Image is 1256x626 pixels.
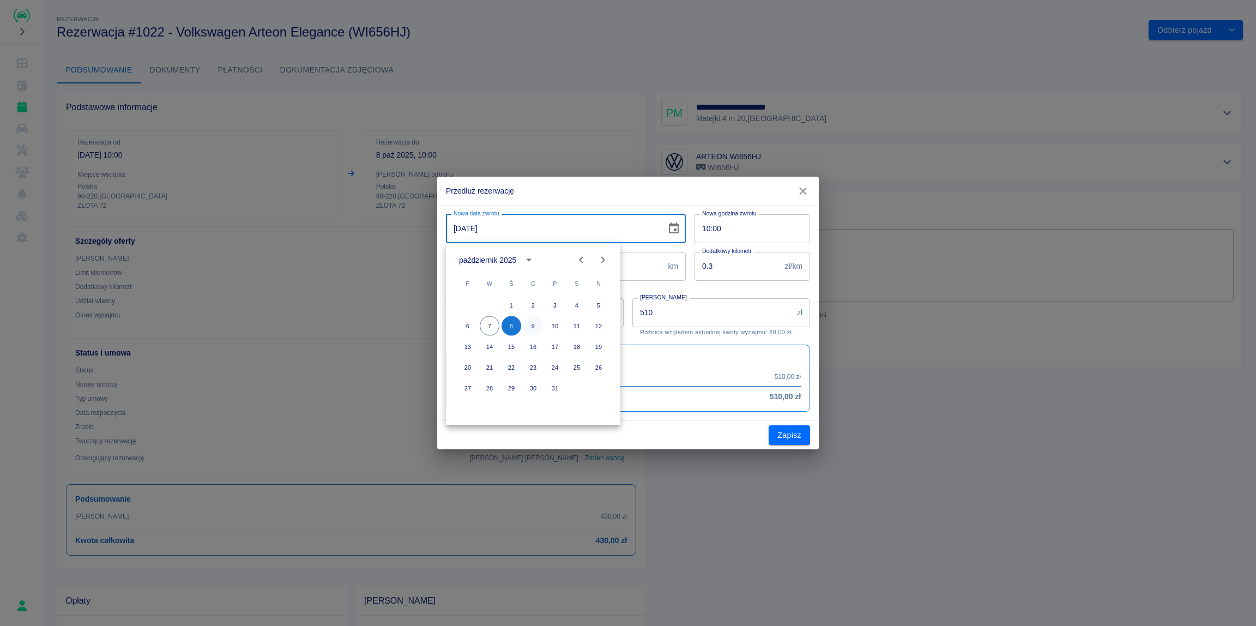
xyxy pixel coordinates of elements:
[640,293,687,302] label: [PERSON_NAME]
[480,337,499,357] button: 14
[458,378,478,398] button: 27
[769,425,810,446] button: Zapisz
[458,358,478,377] button: 20
[459,254,516,266] div: październik 2025
[458,337,478,357] button: 13
[663,218,685,239] button: Choose date, selected date is 8 paź 2025
[437,177,819,205] h2: Przedłuż rezerwację
[502,296,521,315] button: 1
[770,391,801,402] h6: 510,00 zł
[702,209,757,218] label: Nowa godzina zwrotu
[567,296,587,315] button: 4
[589,316,608,336] button: 12
[567,273,587,294] span: sobota
[523,358,543,377] button: 23
[502,316,521,336] button: 8
[502,337,521,357] button: 15
[480,273,499,294] span: wtorek
[502,378,521,398] button: 29
[545,378,565,398] button: 31
[480,378,499,398] button: 28
[523,378,543,398] button: 30
[702,247,752,255] label: Dodatkowy kilometr
[589,296,608,315] button: 5
[589,273,608,294] span: niedziela
[455,354,801,365] h6: Podsumowanie
[523,296,543,315] button: 2
[523,316,543,336] button: 9
[589,358,608,377] button: 26
[592,249,614,271] button: Next month
[502,358,521,377] button: 22
[775,372,801,382] p: 510,00 zł
[545,316,565,336] button: 10
[502,273,521,294] span: środa
[545,358,565,377] button: 24
[632,298,793,327] input: Kwota wynajmu od początkowej daty, nie samego aneksu.
[785,261,802,272] p: zł/km
[545,296,565,315] button: 3
[695,214,802,243] input: hh:mm
[545,273,565,294] span: piątek
[458,316,478,336] button: 6
[523,273,543,294] span: czwartek
[640,329,802,336] p: Różnica względem aktualnej kwoty wynajmu: 80,00 zł
[446,214,659,243] input: DD-MM-YYYY
[520,251,538,269] button: calendar view is open, switch to year view
[545,337,565,357] button: 17
[480,316,499,336] button: 7
[523,337,543,357] button: 16
[480,358,499,377] button: 21
[797,307,802,318] p: zł
[668,261,678,272] p: km
[567,358,587,377] button: 25
[454,209,499,218] label: Nowa data zwrotu
[458,273,478,294] span: poniedziałek
[567,316,587,336] button: 11
[589,337,608,357] button: 19
[570,249,592,271] button: Previous month
[567,337,587,357] button: 18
